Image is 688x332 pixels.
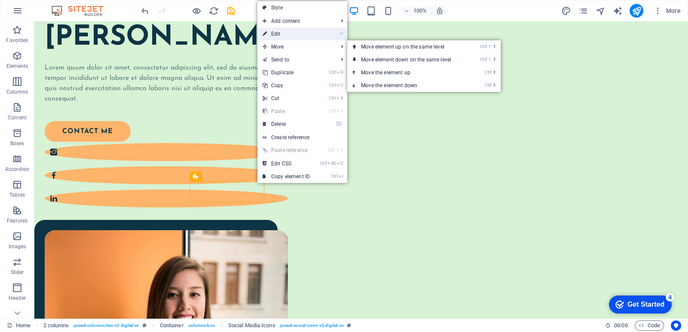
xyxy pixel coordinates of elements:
span: Code [639,320,660,331]
button: navigator [595,6,605,16]
button: 100% [400,6,431,16]
button: reload [208,6,219,16]
h6: Session time [605,320,628,331]
span: Add content [257,15,334,27]
p: Accordion [5,166,29,173]
i: ⬆ [492,70,496,75]
a: Create reference [257,131,347,144]
h6: 100% [413,6,427,16]
a: CtrlXCut [257,92,315,105]
i: ⇧ [488,57,492,62]
i: Ctrl [328,147,335,153]
img: Editor Logo [49,6,114,16]
i: ⏎ [339,31,343,37]
a: CtrlVPaste [257,105,315,118]
a: Ctrl⬆Move the element up [347,66,468,79]
i: Alt [327,161,336,166]
a: Ctrl⇧VPaste reference [257,144,315,157]
span: Click to select. Double-click to edit [228,320,275,331]
i: Ctrl [329,95,336,101]
i: Publish [631,6,641,16]
button: undo [140,6,150,16]
i: Design (Ctrl+Alt+Y) [561,6,571,16]
i: Ctrl [480,57,487,62]
a: Ctrl⇧⬇Move element down on the same level [347,53,468,66]
span: Click to select. Double-click to edit [160,320,184,331]
p: Header [9,295,26,302]
i: This element is a customizable preset [347,323,351,328]
p: Favorites [6,37,28,44]
button: publish [630,4,643,18]
i: Navigator [595,6,605,16]
i: C [337,82,343,88]
a: CtrlCCopy [257,79,315,92]
i: Reload page [209,6,219,16]
span: Move [257,40,334,53]
i: Ctrl [320,161,327,166]
a: CtrlICopy element ID [257,170,315,183]
a: ⏎Edit [257,27,315,40]
div: 4 [64,2,72,10]
button: More [650,4,684,18]
button: save [226,6,236,16]
i: V [337,108,343,114]
i: AI Writer [612,6,622,16]
i: Ctrl [329,70,336,75]
i: Ctrl [485,70,492,75]
a: CtrlAltCEdit CSS [257,157,315,170]
i: Ctrl [329,82,336,88]
i: ⌦ [336,121,343,127]
i: ⇧ [336,147,339,153]
p: Tables [9,192,25,198]
div: Get Started [25,9,62,17]
i: D [337,70,343,75]
i: ⬇ [492,57,496,62]
p: Slider [11,269,24,276]
i: This element is a customizable preset [142,323,146,328]
a: Ctrl⇧⬆Move element up on the same level [347,40,468,53]
p: Features [7,217,28,224]
a: Click to cancel selection. Double-click to open Pages [7,320,31,331]
span: . preset-social-icons-v3-digital-cv [279,320,344,331]
i: ⬇ [492,82,496,88]
nav: breadcrumb [43,320,351,331]
button: text_generator [612,6,623,16]
i: Ctrl [485,82,492,88]
button: pages [578,6,588,16]
a: CtrlDDuplicate [257,66,315,79]
span: 00 00 [614,320,627,331]
p: Boxes [10,140,24,147]
a: Ctrl⬇Move the element down [347,79,468,92]
p: Columns [6,88,28,95]
button: Usercentrics [671,320,681,331]
span: More [654,6,681,15]
p: Images [9,243,26,250]
div: Get Started 4 items remaining, 20% complete [7,4,70,22]
span: Click to select. Double-click to edit [43,320,69,331]
i: Undo: Change link (Ctrl+Z) [140,6,150,16]
i: On resize automatically adjust zoom level to fit chosen device. [435,7,443,15]
button: Click here to leave preview mode and continue editing [191,6,202,16]
i: Ctrl [329,108,336,114]
i: V [340,147,343,153]
button: design [561,6,571,16]
p: Elements [6,63,28,70]
i: Ctrl [480,44,487,49]
i: Pages (Ctrl+Alt+S) [578,6,588,16]
i: ⬆ [492,44,496,49]
button: Code [635,320,664,331]
a: Style [257,1,347,14]
a: Send to [257,53,334,66]
span: . preset-columns-two-v2-digital-cv [72,320,139,331]
i: C [337,161,343,166]
i: ⇧ [488,44,492,49]
p: Content [8,114,27,121]
i: X [337,95,343,101]
a: ⌦Delete [257,118,315,131]
span: . columns-box [187,320,215,331]
span: : [620,322,621,329]
i: I [339,174,343,179]
i: Ctrl [331,174,338,179]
